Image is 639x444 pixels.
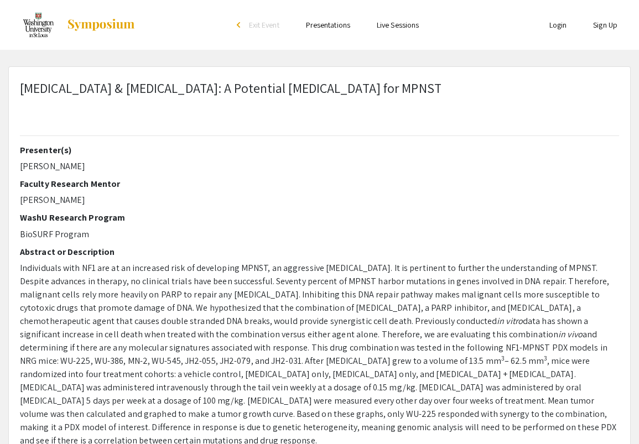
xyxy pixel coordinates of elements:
h2: Presenter(s) [20,145,619,155]
a: Washington University in St. Louis Undergraduate Research Week 2021 [8,11,136,39]
em: in vitro [497,315,523,327]
img: Washington University in St. Louis Undergraduate Research Week 2021 [22,11,55,39]
sup: 3 [501,354,505,362]
a: Login [549,20,567,30]
div: arrow_back_ios [237,22,243,28]
p: [PERSON_NAME] [20,160,619,173]
a: Presentations [306,20,350,30]
p: BioSURF Program [20,228,619,241]
p: [MEDICAL_DATA] & [MEDICAL_DATA]: A Potential [MEDICAL_DATA] for MPNST [20,78,441,98]
a: Live Sessions [377,20,419,30]
p: [PERSON_NAME] [20,194,619,207]
iframe: Chat [592,394,631,436]
sup: 3 [544,354,547,362]
h2: WashU Research Program [20,212,619,223]
h2: Abstract or Description [20,247,619,257]
h2: Faculty Research Mentor [20,179,619,189]
em: in vivo [558,328,583,340]
img: Symposium by ForagerOne [66,18,136,32]
a: Sign Up [593,20,617,30]
span: Exit Event [249,20,279,30]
